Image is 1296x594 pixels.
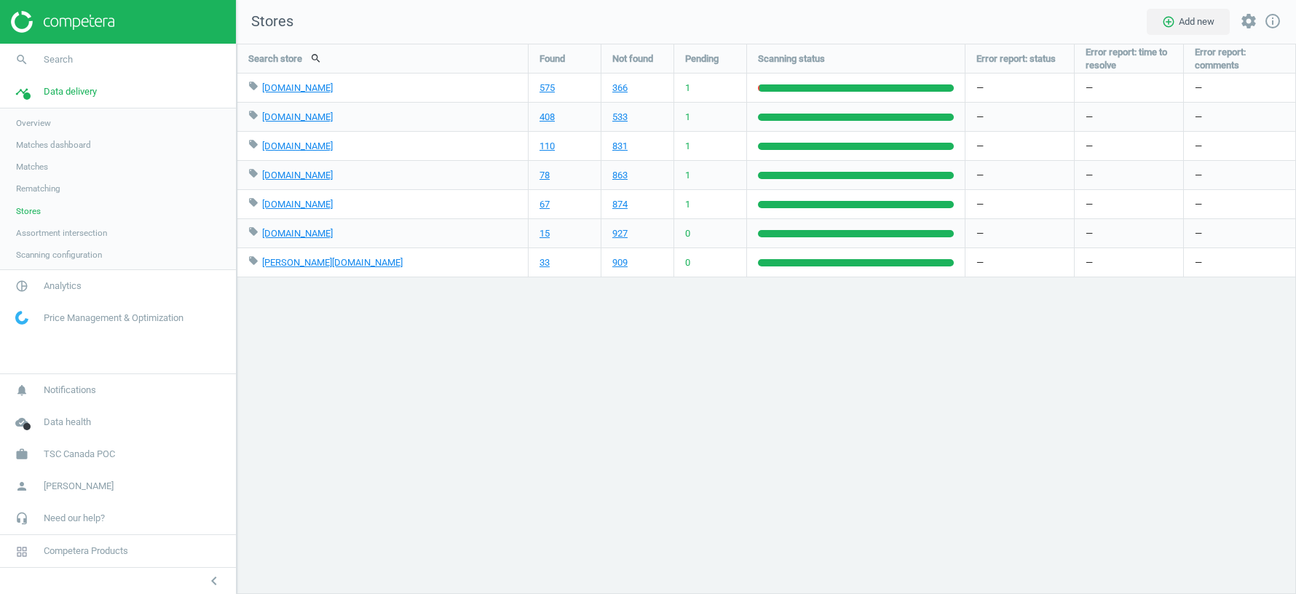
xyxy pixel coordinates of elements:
[685,227,690,240] span: 0
[8,472,36,500] i: person
[196,571,232,590] button: chevron_left
[262,257,403,268] a: [PERSON_NAME][DOMAIN_NAME]
[965,219,1074,247] div: —
[44,280,82,293] span: Analytics
[11,11,114,33] img: ajHJNr6hYgQAAAAASUVORK5CYII=
[8,504,36,532] i: headset_mic
[612,256,628,269] a: 909
[8,272,36,300] i: pie_chart_outlined
[612,82,628,95] a: 366
[248,139,258,149] i: local_offer
[15,311,28,325] img: wGWNvw8QSZomAAAAABJRU5ErkJggg==
[44,480,114,493] span: [PERSON_NAME]
[1264,12,1281,31] a: info_outline
[965,103,1074,131] div: —
[44,512,105,525] span: Need our help?
[8,78,36,106] i: timeline
[262,82,333,93] a: [DOMAIN_NAME]
[965,161,1074,189] div: —
[540,140,555,153] a: 110
[262,228,333,239] a: [DOMAIN_NAME]
[685,140,690,153] span: 1
[1184,248,1296,277] div: —
[248,81,258,91] i: local_offer
[965,248,1074,277] div: —
[1162,15,1175,28] i: add_circle_outline
[540,111,555,124] a: 408
[540,169,550,182] a: 78
[976,52,1056,66] span: Error report: status
[16,183,60,194] span: Rematching
[685,256,690,269] span: 0
[8,408,36,436] i: cloud_done
[248,110,258,120] i: local_offer
[612,227,628,240] a: 927
[1086,169,1093,182] span: —
[1086,227,1093,240] span: —
[612,111,628,124] a: 533
[540,52,565,66] span: Found
[965,190,1074,218] div: —
[8,376,36,404] i: notifications
[540,227,550,240] a: 15
[1184,132,1296,160] div: —
[262,199,333,210] a: [DOMAIN_NAME]
[44,416,91,429] span: Data health
[1184,219,1296,247] div: —
[44,312,183,325] span: Price Management & Optimization
[8,46,36,74] i: search
[685,52,719,66] span: Pending
[1086,198,1093,211] span: —
[302,46,330,71] button: search
[965,74,1074,102] div: —
[1195,46,1285,72] span: Error report: comments
[612,198,628,211] a: 874
[248,197,258,207] i: local_offer
[685,82,690,95] span: 1
[44,448,115,461] span: TSC Canada POC
[685,169,690,182] span: 1
[205,572,223,590] i: chevron_left
[1184,103,1296,131] div: —
[1086,46,1172,72] span: Error report: time to resolve
[540,256,550,269] a: 33
[612,52,653,66] span: Not found
[1086,140,1093,153] span: —
[248,256,258,266] i: local_offer
[1086,256,1093,269] span: —
[1264,12,1281,30] i: info_outline
[262,170,333,181] a: [DOMAIN_NAME]
[685,198,690,211] span: 1
[44,53,73,66] span: Search
[248,226,258,237] i: local_offer
[237,12,293,32] span: Stores
[1184,161,1296,189] div: —
[965,132,1074,160] div: —
[1184,190,1296,218] div: —
[1184,74,1296,102] div: —
[262,140,333,151] a: [DOMAIN_NAME]
[16,139,91,151] span: Matches dashboard
[758,52,825,66] span: Scanning status
[8,440,36,468] i: work
[1086,82,1093,95] span: —
[1086,111,1093,124] span: —
[540,82,555,95] a: 575
[262,111,333,122] a: [DOMAIN_NAME]
[16,117,51,129] span: Overview
[1240,12,1257,30] i: settings
[44,384,96,397] span: Notifications
[540,198,550,211] a: 67
[1147,9,1230,35] button: add_circle_outlineAdd new
[237,44,528,73] div: Search store
[612,169,628,182] a: 863
[16,161,48,173] span: Matches
[685,111,690,124] span: 1
[16,227,107,239] span: Assortment intersection
[1233,6,1264,37] button: settings
[16,249,102,261] span: Scanning configuration
[44,85,97,98] span: Data delivery
[612,140,628,153] a: 831
[16,205,41,217] span: Stores
[44,544,128,558] span: Competera Products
